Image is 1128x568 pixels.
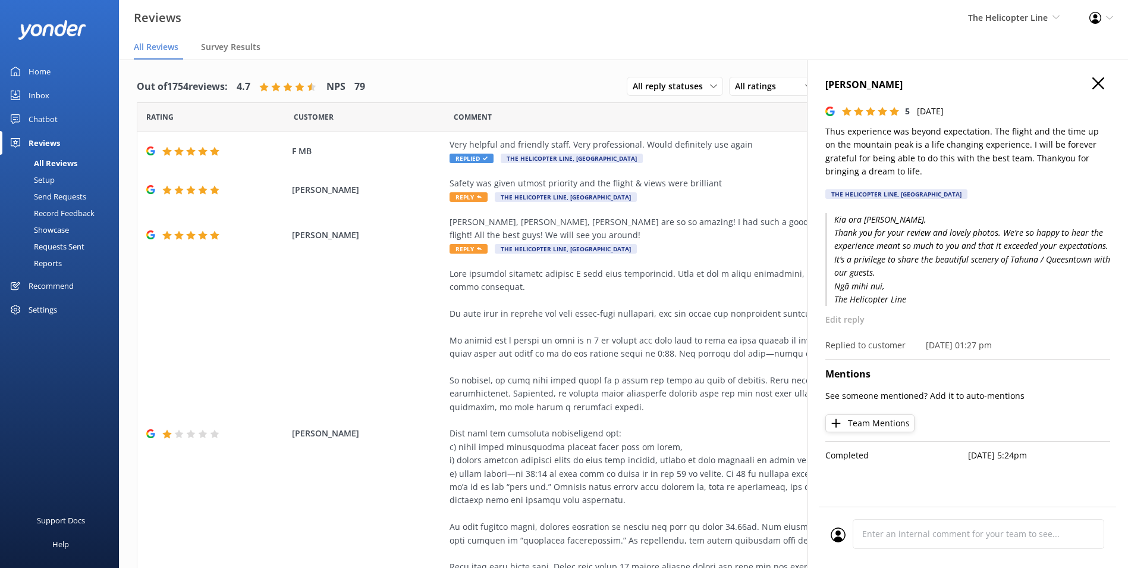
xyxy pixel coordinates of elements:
a: Send Requests [7,188,119,205]
span: The Helicopter Line, [GEOGRAPHIC_DATA] [495,244,637,254]
span: All ratings [735,80,783,93]
div: Help [52,532,69,556]
span: Question [454,111,492,123]
span: Date [294,111,334,123]
div: Reviews [29,131,60,155]
p: Thus experience was beyond expectation. The flight and the time up on the mountain peak is a life... [825,125,1110,179]
div: Very helpful and friendly staff. Very professional. Would definitely use again [450,138,991,151]
a: Reports [7,255,119,271]
span: The Helicopter Line, [GEOGRAPHIC_DATA] [495,192,637,202]
span: [PERSON_NAME] [292,229,444,242]
span: [PERSON_NAME] [292,427,444,440]
p: Completed [825,449,968,462]
button: Close [1092,77,1104,90]
span: 5 [905,105,910,117]
span: F MB [292,145,444,158]
h3: Reviews [134,8,181,27]
span: Date [146,111,174,123]
div: Send Requests [7,188,86,205]
a: Requests Sent [7,238,119,255]
div: Showcase [7,221,69,238]
h4: [PERSON_NAME] [825,77,1110,93]
div: Record Feedback [7,205,95,221]
h4: Mentions [825,367,1110,382]
div: Setup [7,171,55,188]
button: Team Mentions [825,414,915,432]
div: Reports [7,255,62,271]
div: All Reviews [7,155,77,171]
a: Record Feedback [7,205,119,221]
p: Kia ora [PERSON_NAME], Thank you for your review and lovely photos. We’re so happy to hear the ex... [825,213,1110,307]
p: [DATE] 5:24pm [968,449,1111,462]
span: Survey Results [201,41,260,53]
span: The Helicopter Line, [GEOGRAPHIC_DATA] [501,154,643,163]
p: [DATE] [917,105,944,118]
div: Support Docs [37,508,85,532]
a: Setup [7,171,119,188]
p: Edit reply [825,313,1110,326]
span: All Reviews [134,41,178,53]
h4: 4.7 [237,79,250,95]
p: See someone mentioned? Add it to auto-mentions [825,389,1110,402]
div: The Helicopter Line, [GEOGRAPHIC_DATA] [825,189,967,199]
span: [PERSON_NAME] [292,183,444,196]
div: Requests Sent [7,238,84,255]
h4: Out of 1754 reviews: [137,79,228,95]
div: [PERSON_NAME], [PERSON_NAME], [PERSON_NAME] are so so amazing! I had such a good time here with a... [450,216,991,242]
a: All Reviews [7,155,119,171]
div: Safety was given utmost priority and the flight & views were brilliant [450,177,991,190]
p: Replied to customer [825,339,906,352]
span: Reply [450,244,488,254]
div: Inbox [29,83,49,107]
span: All reply statuses [633,80,710,93]
img: user_profile.svg [831,528,846,542]
p: [DATE] 01:27 pm [926,339,992,352]
div: Settings [29,298,57,322]
a: Showcase [7,221,119,238]
span: Replied [450,154,494,163]
h4: NPS [326,79,345,95]
h4: 79 [354,79,365,95]
span: The Helicopter Line [968,12,1048,23]
span: Reply [450,192,488,202]
div: Chatbot [29,107,58,131]
div: Home [29,60,51,83]
div: Recommend [29,274,74,298]
img: yonder-white-logo.png [18,20,86,40]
